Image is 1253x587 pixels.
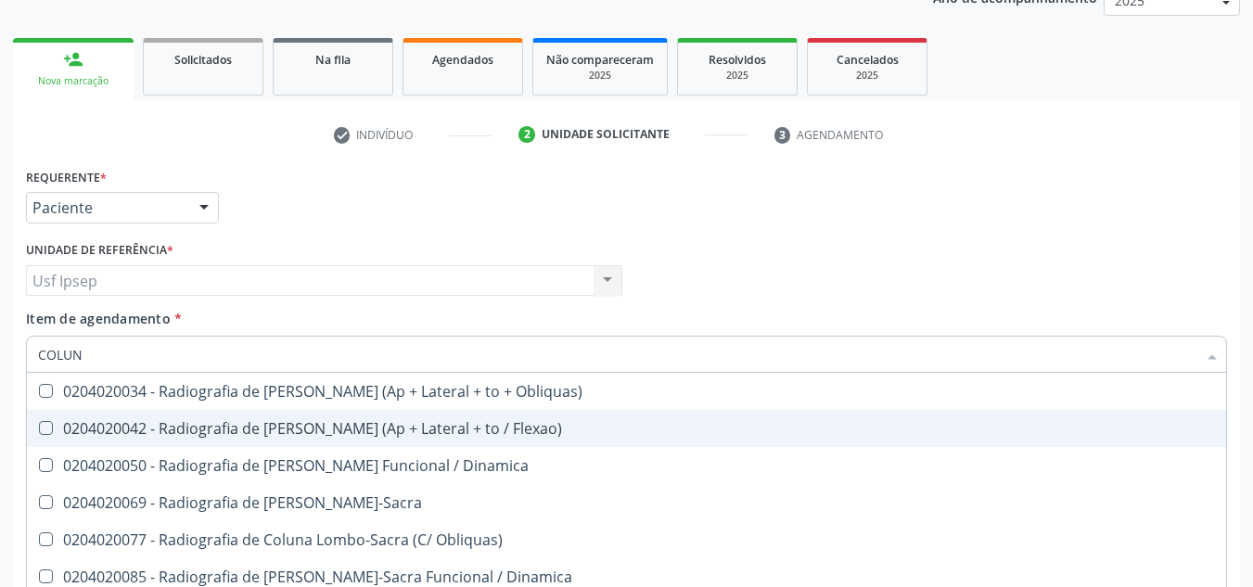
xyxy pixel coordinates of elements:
[518,126,535,143] div: 2
[38,532,1215,547] div: 0204020077 - Radiografia de Coluna Lombo-Sacra (C/ Obliquas)
[26,163,107,192] label: Requerente
[38,458,1215,473] div: 0204020050 - Radiografia de [PERSON_NAME] Funcional / Dinamica
[32,198,181,217] span: Paciente
[38,495,1215,510] div: 0204020069 - Radiografia de [PERSON_NAME]-Sacra
[63,49,83,70] div: person_add
[26,236,173,265] label: Unidade de referência
[38,384,1215,399] div: 0204020034 - Radiografia de [PERSON_NAME] (Ap + Lateral + to + Obliquas)
[38,336,1196,373] input: Buscar por procedimentos
[26,74,121,88] div: Nova marcação
[38,421,1215,436] div: 0204020042 - Radiografia de [PERSON_NAME] (Ap + Lateral + to / Flexao)
[821,69,914,83] div: 2025
[546,52,654,68] span: Não compareceram
[542,126,670,143] div: Unidade solicitante
[26,310,171,327] span: Item de agendamento
[174,52,232,68] span: Solicitados
[837,52,899,68] span: Cancelados
[709,52,766,68] span: Resolvidos
[315,52,351,68] span: Na fila
[432,52,493,68] span: Agendados
[546,69,654,83] div: 2025
[691,69,784,83] div: 2025
[38,569,1215,584] div: 0204020085 - Radiografia de [PERSON_NAME]-Sacra Funcional / Dinamica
